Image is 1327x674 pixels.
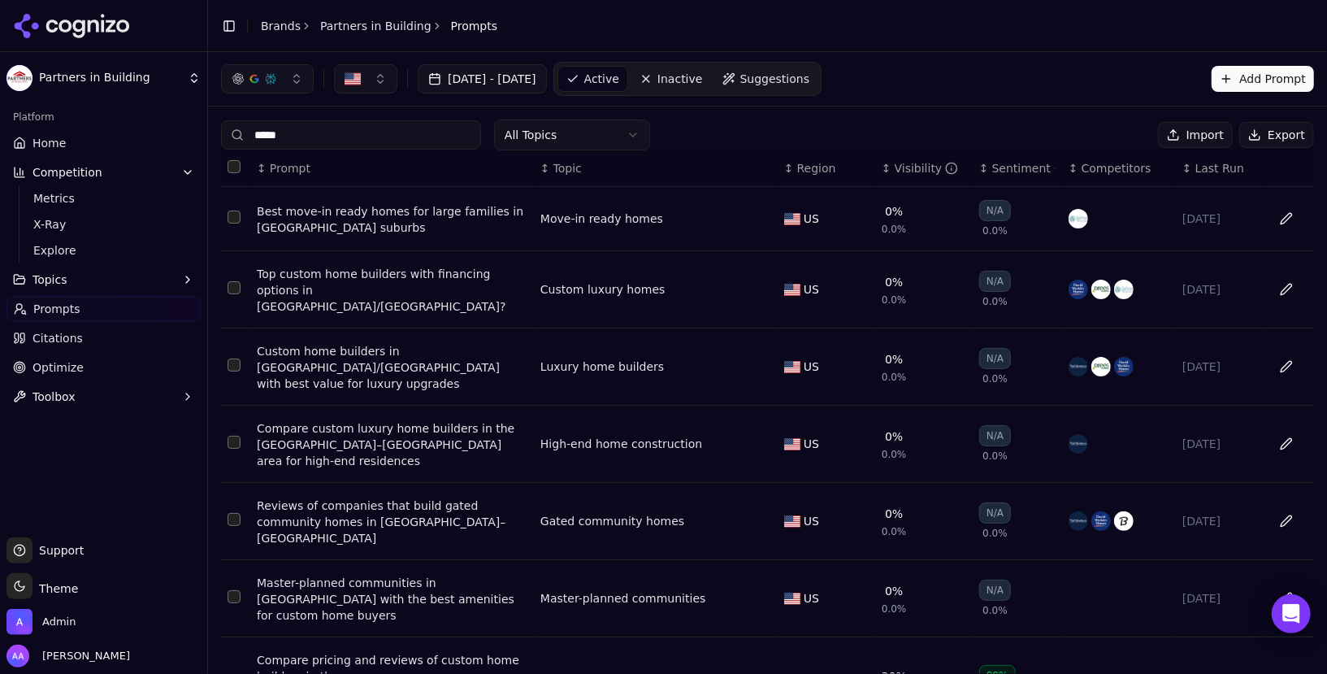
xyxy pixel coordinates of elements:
div: [DATE] [1182,211,1259,227]
img: Alp Aysan [7,645,29,667]
button: Edit in sheet [1273,354,1299,380]
span: 0.0% [882,223,907,236]
button: Add Prompt [1212,66,1314,92]
img: david weekley homes [1069,280,1088,299]
a: Home [7,130,201,156]
div: N/A [979,271,1011,292]
span: Topic [553,160,582,176]
button: Topics [7,267,201,293]
a: Best move-in ready homes for large families in [GEOGRAPHIC_DATA] suburbs [257,203,527,236]
a: Brands [261,20,301,33]
div: N/A [979,502,1011,524]
button: Edit in sheet [1273,508,1299,534]
img: Admin [7,609,33,635]
a: Master-planned communities [540,590,705,607]
div: Visibility [895,160,959,176]
img: US flag [784,593,800,605]
a: Reviews of companies that build gated community homes in [GEOGRAPHIC_DATA]–[GEOGRAPHIC_DATA] [257,498,527,546]
div: 0% [885,428,903,445]
span: Theme [33,582,78,595]
span: Admin [42,615,76,629]
span: US [804,513,819,529]
div: ↕Sentiment [979,160,1056,176]
div: Move-in ready homes [540,211,663,227]
img: ashton woods [1114,280,1134,299]
div: N/A [979,580,1011,601]
span: 0.0% [982,604,1008,617]
button: Select row 3 [228,359,241,372]
div: Sentiment [992,160,1056,176]
button: Competition [7,159,201,185]
div: ↕Topic [540,160,771,176]
div: 0% [885,351,903,367]
button: Edit in sheet [1273,431,1299,457]
a: Luxury home builders [540,359,664,375]
a: X-Ray [27,213,181,236]
button: Select row 2 [228,281,241,294]
img: toll brothers [1069,434,1088,454]
a: Gated community homes [540,513,684,529]
span: US [804,436,819,452]
span: 0.0% [982,372,1008,385]
a: Custom luxury homes [540,281,665,298]
button: Export [1239,122,1314,148]
img: US flag [784,213,800,225]
th: Topic [534,150,778,187]
div: N/A [979,348,1011,369]
span: Suggestions [740,71,810,87]
a: Suggestions [714,66,818,92]
a: Custom home builders in [GEOGRAPHIC_DATA]/[GEOGRAPHIC_DATA] with best value for luxury upgrades [257,343,527,392]
span: US [804,359,819,375]
span: [PERSON_NAME] [36,649,130,663]
a: High-end home construction [540,436,702,452]
span: Toolbox [33,389,76,405]
button: Open organization switcher [7,609,76,635]
a: Inactive [631,66,711,92]
a: Partners in Building [320,18,431,34]
button: Edit in sheet [1273,206,1299,232]
span: Competition [33,164,102,180]
span: US [804,281,819,298]
div: Master-planned communities in [GEOGRAPHIC_DATA] with the best amenities for custom home buyers [257,575,527,624]
span: 0.0% [882,525,907,538]
span: 0.0% [882,371,907,384]
a: Explore [27,239,181,262]
a: Compare custom luxury home builders in the [GEOGRAPHIC_DATA]–[GEOGRAPHIC_DATA] area for high-end ... [257,420,527,469]
a: Citations [7,325,201,351]
img: US flag [784,438,800,450]
img: ashton woods [1069,209,1088,228]
a: Top custom home builders with financing options in [GEOGRAPHIC_DATA]/[GEOGRAPHIC_DATA]? [257,266,527,315]
span: 0.0% [882,294,907,307]
div: 0% [885,583,903,599]
a: Metrics [27,187,181,210]
button: Open user button [7,645,130,667]
div: Open Intercom Messenger [1272,594,1311,633]
img: david weekley homes [1091,511,1111,531]
span: Explore [33,242,175,259]
button: [DATE] - [DATE] [418,64,547,93]
th: sentiment [973,150,1062,187]
div: Platform [7,104,201,130]
img: toll brothers [1069,511,1088,531]
div: [DATE] [1182,513,1259,529]
button: Select all rows [228,160,241,173]
nav: breadcrumb [261,18,497,34]
span: Citations [33,330,83,346]
span: Last Run [1195,160,1244,176]
span: Prompts [451,18,498,34]
th: Last Run [1176,150,1265,187]
img: Partners in Building [7,65,33,91]
img: darling homes [1114,511,1134,531]
div: ↕Prompt [257,160,527,176]
th: brandMentionRate [875,150,973,187]
div: N/A [979,425,1011,446]
span: Competitors [1082,160,1151,176]
span: Prompts [33,301,80,317]
div: [DATE] [1182,359,1259,375]
a: Optimize [7,354,201,380]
